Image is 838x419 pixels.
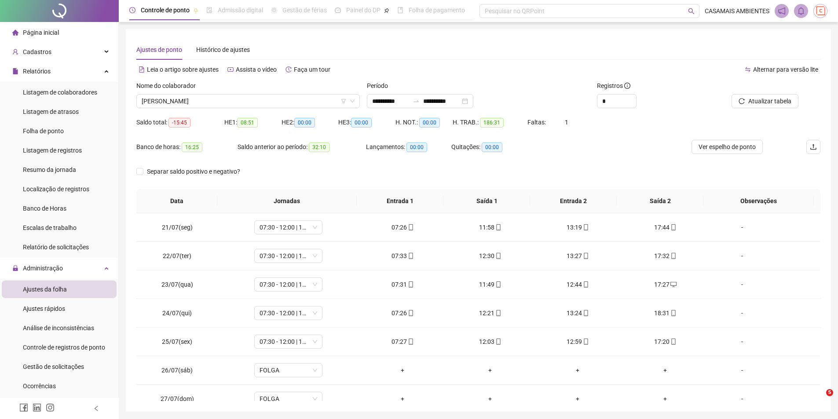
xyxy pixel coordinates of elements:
span: mobile [582,224,589,230]
span: Alternar para versão lite [753,66,818,73]
span: Cadastros [23,48,51,55]
th: Entrada 2 [530,189,617,213]
span: 24/07(qui) [162,310,192,317]
span: 27/07(dom) [161,395,194,402]
span: bell [797,7,805,15]
span: book [397,7,403,13]
div: 12:30 [454,251,527,261]
div: 07:26 [366,222,439,232]
span: mobile [407,224,414,230]
div: + [541,365,615,375]
button: Ver espelho de ponto [692,140,763,154]
div: 11:58 [454,222,527,232]
span: CARLOS ANTONIO CAMARGO [142,95,355,108]
div: 07:27 [366,337,439,346]
span: down [350,98,355,104]
span: 22/07(ter) [163,252,191,259]
span: Ajustes da folha [23,286,67,293]
span: 5 [826,389,833,396]
span: mobile [494,224,501,230]
div: + [454,365,527,375]
span: sun [271,7,277,13]
span: 32:10 [309,142,329,152]
span: mobile [582,281,589,288]
div: 13:27 [541,251,615,261]
span: 1 [565,119,568,126]
th: Saída 2 [617,189,703,213]
span: youtube [227,66,234,73]
div: - [716,222,768,232]
span: mobile [670,253,677,259]
div: 17:20 [629,337,702,346]
div: - [716,308,768,318]
span: mobile [494,339,501,345]
span: Faltas: [527,119,547,126]
span: 00:00 [482,142,502,152]
div: HE 2: [282,117,339,128]
span: Análise de inconsistências [23,324,94,332]
div: - [716,337,768,346]
div: 07:31 [366,280,439,289]
span: 07:30 - 12:00 | 13:12 - 17:30 [260,249,317,262]
div: + [541,394,615,404]
span: user-add [12,49,18,55]
span: 186:31 [480,118,504,128]
div: Saldo anterior ao período: [238,142,366,152]
span: Página inicial [23,29,59,36]
span: Ocorrências [23,383,56,390]
div: Lançamentos: [366,142,451,152]
span: Ajustes rápidos [23,305,65,312]
img: 65236 [814,4,827,18]
div: - [716,251,768,261]
div: 17:32 [629,251,702,261]
span: Leia o artigo sobre ajustes [147,66,219,73]
span: 00:00 [406,142,427,152]
span: mobile [494,281,501,288]
span: Gestão de férias [282,7,327,14]
span: Listagem de colaboradores [23,89,97,96]
span: Observações [710,196,807,206]
div: + [629,394,702,404]
span: clock-circle [129,7,135,13]
span: mobile [494,253,501,259]
span: upload [810,143,817,150]
span: Separar saldo positivo e negativo? [143,167,244,176]
span: Relatórios [23,68,51,75]
span: Escalas de trabalho [23,224,77,231]
span: Painel do DP [346,7,381,14]
span: Gestão de solicitações [23,363,84,370]
span: swap [745,66,751,73]
div: 12:21 [454,308,527,318]
th: Jornadas [217,189,357,213]
span: mobile [407,253,414,259]
span: Controle de registros de ponto [23,344,105,351]
span: Admissão digital [218,7,263,14]
span: dashboard [335,7,341,13]
span: 08:51 [237,118,258,128]
span: 00:00 [419,118,440,128]
div: - [716,280,768,289]
span: mobile [670,224,677,230]
span: Folha de ponto [23,128,64,135]
div: Banco de horas: [136,142,238,152]
div: 17:27 [629,280,702,289]
span: file [12,68,18,74]
div: + [366,365,439,375]
span: pushpin [193,8,198,13]
span: 07:30 - 12:00 | 13:12 - 17:30 [260,306,317,320]
span: Atualizar tabela [748,96,791,106]
span: 07:30 - 12:00 | 13:12 - 17:30 [260,221,317,234]
span: home [12,29,18,36]
div: H. NOT.: [395,117,453,128]
span: desktop [670,281,677,288]
span: 07:30 - 12:00 | 13:12 - 17:30 [260,335,317,348]
div: + [366,394,439,404]
th: Saída 1 [443,189,530,213]
th: Data [136,189,217,213]
span: mobile [582,339,589,345]
span: Assista o vídeo [236,66,277,73]
span: to [413,98,420,105]
span: instagram [46,403,55,412]
span: filter [341,98,346,104]
span: 26/07(sáb) [161,367,193,374]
